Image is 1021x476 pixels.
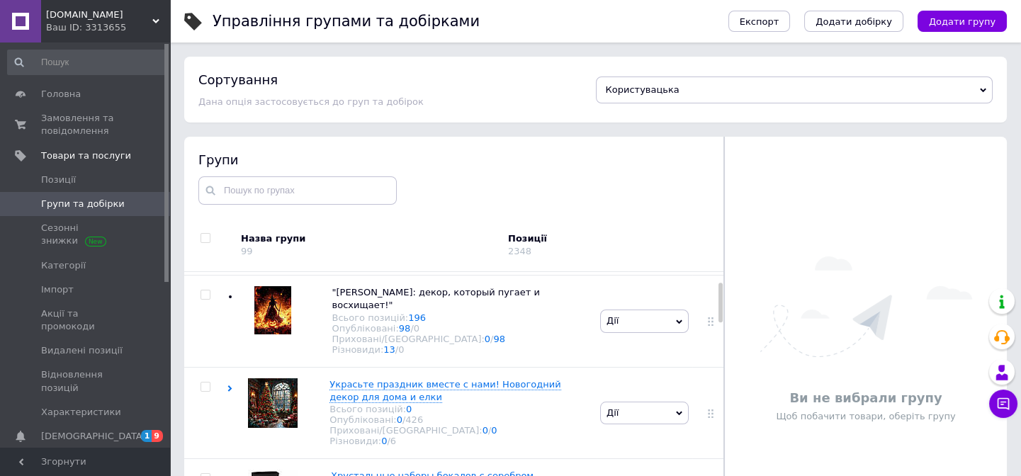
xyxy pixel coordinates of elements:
[329,436,586,446] div: Різновиди:
[332,334,586,344] div: Приховані/[GEOGRAPHIC_DATA]:
[41,222,131,247] span: Сезонні знижки
[816,16,892,27] span: Додати добірку
[241,232,497,245] div: Назва групи
[332,287,540,310] span: "[PERSON_NAME]: декор, который пугает и восхищает!"
[46,8,152,21] span: strong.market.in.ua
[41,174,76,186] span: Позиції
[198,151,710,169] div: Групи
[607,407,619,418] span: Дії
[607,315,619,326] span: Дії
[606,84,679,95] span: Користувацька
[989,390,1017,418] button: Чат з покупцем
[402,414,423,425] span: /
[329,379,560,402] span: Украсьте праздник вместе с нами! Новогодний декор для дома и елки
[414,323,419,334] div: 0
[7,50,167,75] input: Пошук
[410,323,419,334] span: /
[483,425,488,436] a: 0
[41,307,131,333] span: Акції та промокоди
[508,232,628,245] div: Позиції
[41,344,123,357] span: Видалені позиції
[732,389,1000,407] p: Ви не вибрали групу
[395,344,405,355] span: /
[41,149,131,162] span: Товари та послуги
[41,259,86,272] span: Категорії
[213,13,480,30] h1: Управління групами та добірками
[491,425,497,436] a: 0
[390,436,396,446] div: 6
[248,378,298,428] img: Украсьте праздник вместе с нами! Новогодний декор для дома и елки
[329,425,586,436] div: Приховані/[GEOGRAPHIC_DATA]:
[198,96,424,107] span: Дана опція застосовується до груп та добірок
[740,16,779,27] span: Експорт
[332,312,586,323] div: Всього позицій:
[41,283,74,296] span: Імпорт
[332,344,586,355] div: Різновиди:
[804,11,903,32] button: Додати добірку
[41,406,121,419] span: Характеристики
[241,246,253,256] div: 99
[332,323,586,334] div: Опубліковані:
[406,404,412,414] a: 0
[381,436,387,446] a: 0
[488,425,497,436] span: /
[329,404,586,414] div: Всього позицій:
[141,430,152,442] span: 1
[397,414,402,425] a: 0
[198,72,278,87] h4: Сортування
[490,334,505,344] span: /
[41,198,125,210] span: Групи та добірки
[398,344,404,355] div: 0
[152,430,163,442] span: 9
[41,430,146,443] span: [DEMOGRAPHIC_DATA]
[254,286,291,334] img: "Магия Хэллоуина: декор, который пугает и восхищает!"
[732,410,1000,423] p: Щоб побачити товари, оберіть групу
[405,414,423,425] div: 426
[387,436,396,446] span: /
[329,414,586,425] div: Опубліковані:
[399,323,411,334] a: 98
[46,21,170,34] div: Ваш ID: 3313655
[198,176,397,205] input: Пошук по групах
[918,11,1007,32] button: Додати групу
[408,312,426,323] a: 196
[41,368,131,394] span: Відновлення позицій
[41,112,131,137] span: Замовлення та повідомлення
[929,16,995,27] span: Додати групу
[728,11,791,32] button: Експорт
[485,334,490,344] a: 0
[383,344,395,355] a: 13
[493,334,505,344] a: 98
[41,88,81,101] span: Головна
[508,246,531,256] div: 2348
